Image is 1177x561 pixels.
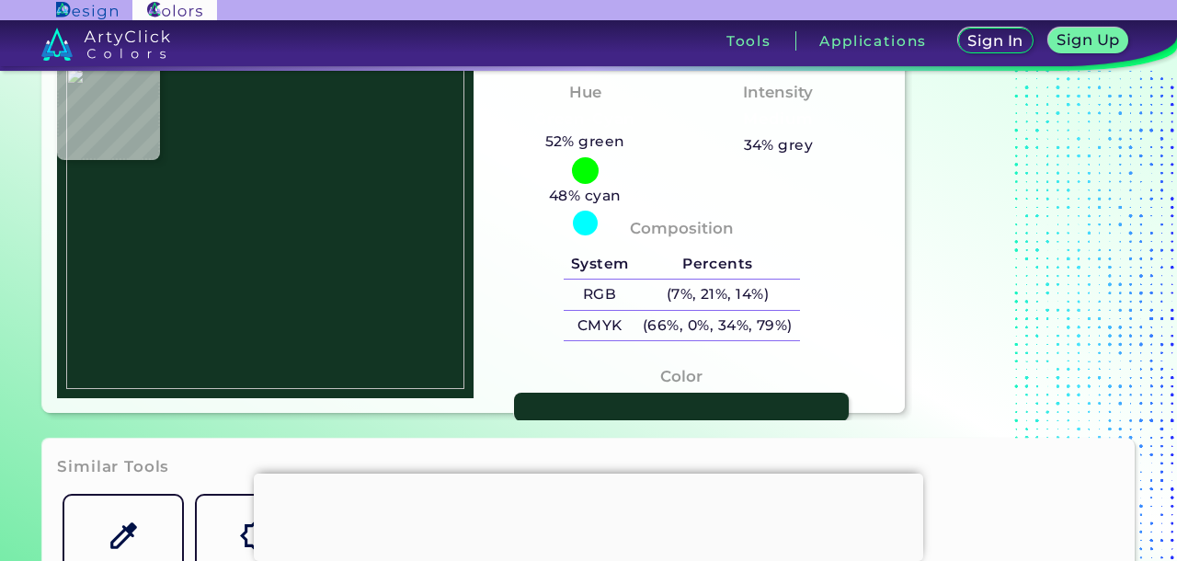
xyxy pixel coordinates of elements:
a: Sign Up [1052,29,1125,52]
h5: 34% grey [744,133,814,157]
iframe: Advertisement [254,474,923,556]
h5: 48% cyan [542,184,628,208]
h5: Percents [635,249,799,280]
h5: CMYK [564,311,635,341]
img: logo_artyclick_colors_white.svg [41,28,171,61]
h4: Hue [569,79,601,106]
img: icon_color_shades.svg [240,520,272,552]
h4: Color [660,363,703,390]
a: Sign In [962,29,1030,52]
h5: System [564,249,635,280]
h3: Green-Cyan [527,109,644,131]
h3: Applications [819,34,927,48]
h3: Medium [736,109,822,131]
img: ArtyClick Design logo [56,2,118,19]
h5: (7%, 21%, 14%) [635,280,799,310]
h3: Tools [726,34,771,48]
h4: Intensity [743,79,813,106]
img: icon_color_name_finder.svg [108,520,140,552]
h5: Sign Up [1060,33,1117,47]
h5: RGB [564,280,635,310]
h5: (66%, 0%, 34%, 79%) [635,311,799,341]
h5: 52% green [538,130,633,154]
img: 5968b714-bc0e-48c5-b1be-ad80f9357251 [66,66,464,389]
h4: Composition [630,215,734,242]
h3: Similar Tools [57,456,169,478]
h5: Sign In [970,34,1020,48]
